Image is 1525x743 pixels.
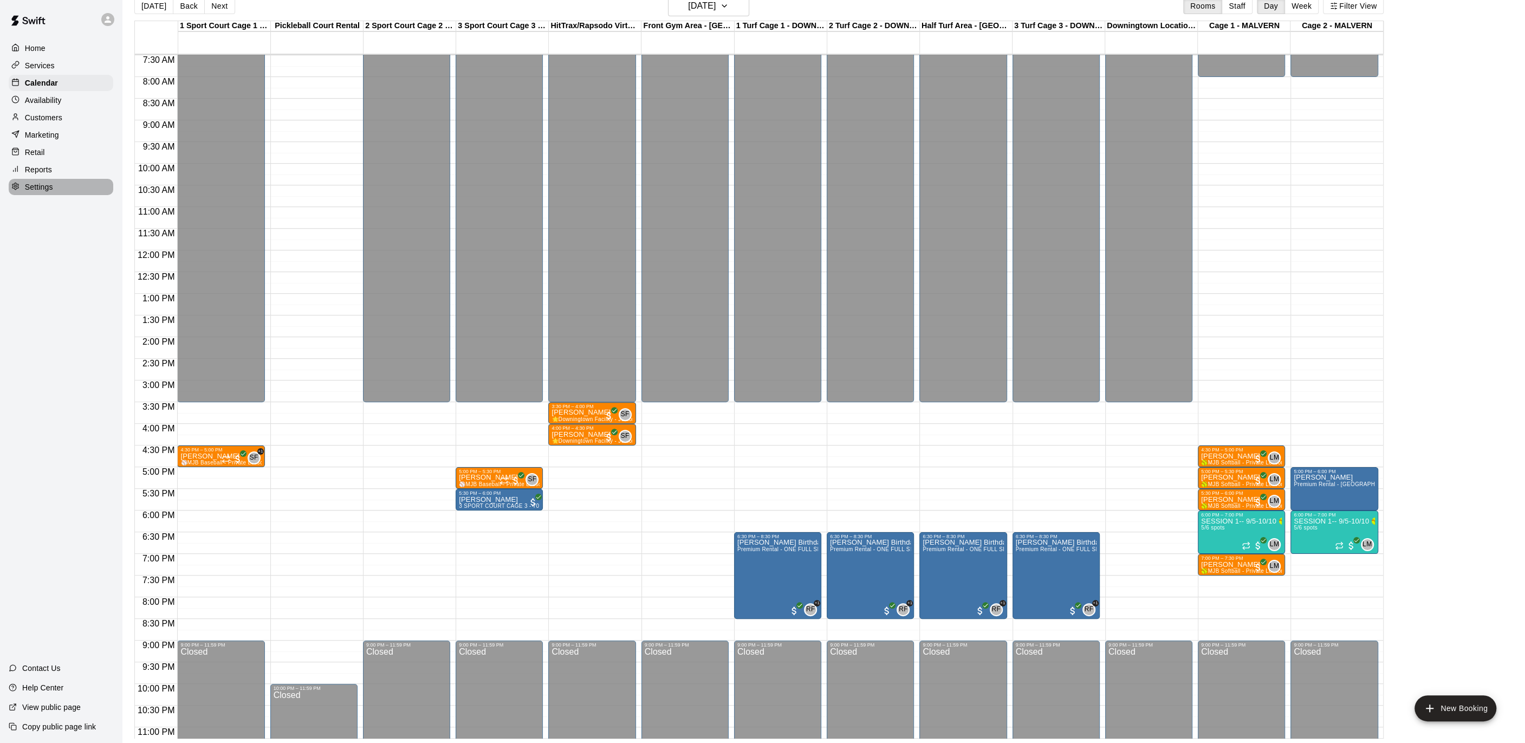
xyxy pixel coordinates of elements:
[830,546,1067,552] span: Premium Rental - ONE FULL SIDE OF MJB - 60'x100' Turf and Three 55' Retractable Cages
[140,445,178,455] span: 4:30 PM
[140,337,178,346] span: 2:00 PM
[9,144,113,160] a: Retail
[25,77,58,88] p: Calendar
[140,55,178,64] span: 7:30 AM
[135,272,177,281] span: 12:30 PM
[140,641,178,650] span: 9:00 PM
[808,603,817,616] span: Ryan Frye & 1 other
[252,451,261,464] span: Shawn Frye & 1 other
[135,684,177,693] span: 10:00 PM
[923,546,1160,552] span: Premium Rental - ONE FULL SIDE OF MJB - 60'x100' Turf and Three 55' Retractable Cages
[641,21,734,31] div: Front Gym Area - [GEOGRAPHIC_DATA]
[140,511,178,520] span: 6:00 PM
[22,682,63,693] p: Help Center
[814,600,820,606] span: +1
[9,75,113,91] div: Calendar
[9,179,113,195] a: Settings
[603,432,614,443] span: All customers have paid
[1268,473,1281,486] div: Leise' Ann McCubbin
[990,603,1003,616] div: Ryan Frye
[9,40,113,56] a: Home
[22,721,96,732] p: Copy public page link
[459,503,732,509] span: 3 SPORT COURT CAGE 3 - 70' Cage and PITCHING MACHINE - SPORT COURT SIDE-DOWNINGTOWN
[1268,495,1281,508] div: Leise' Ann McCubbin
[994,603,1003,616] span: Ryan Frye & 1 other
[9,127,113,143] a: Marketing
[499,476,508,485] span: Recurring event
[1270,453,1279,463] span: LM
[1270,561,1279,572] span: LM
[1242,541,1250,550] span: Recurring event
[734,532,821,619] div: 6:30 PM – 8:30 PM: Danny Cannons Birthday Party
[178,21,271,31] div: 1 Sport Court Cage 1 - DOWNINGTOWN
[737,642,818,648] div: 9:00 PM – 11:59 PM
[140,489,178,498] span: 5:30 PM
[140,424,178,433] span: 4:00 PM
[1198,21,1290,31] div: Cage 1 - MALVERN
[257,448,264,455] span: +1
[135,164,178,173] span: 10:00 AM
[140,120,178,130] span: 9:00 AM
[830,642,911,648] div: 9:00 PM – 11:59 PM
[9,57,113,74] a: Services
[177,445,264,467] div: 4:30 PM – 5:00 PM: Ryan Keen
[1201,512,1282,518] div: 6:00 PM – 7:00 PM
[619,430,632,443] div: Shawn Frye
[1272,538,1281,551] span: Leise' Ann McCubbin
[140,554,178,563] span: 7:00 PM
[25,60,55,71] p: Services
[1013,21,1105,31] div: 3 Turf Cage 3 - DOWNINGTOWN
[1272,560,1281,573] span: Leise' Ann McCubbin
[830,534,911,539] div: 6:30 PM – 8:30 PM
[1290,21,1383,31] div: Cage 2 - MALVERN
[1346,540,1357,551] span: All customers have paid
[1198,445,1285,467] div: 4:30 PM – 5:00 PM: Annalise Edwards
[548,402,635,424] div: 3:30 PM – 4:00 PM: Oliver Altmann
[140,359,178,368] span: 2:30 PM
[459,490,540,496] div: 5:30 PM – 6:00 PM
[551,416,910,422] span: 🌟Downingtown Facility - Junior Champions Private Lessons for Younger Players! Private Lessons in ...
[22,702,81,713] p: View public page
[135,207,178,216] span: 11:00 AM
[140,77,178,86] span: 8:00 AM
[901,603,910,616] span: Ryan Frye & 1 other
[1290,467,1378,511] div: 5:00 PM – 6:00 PM: Bailey
[140,99,178,108] span: 8:30 AM
[551,642,632,648] div: 9:00 PM – 11:59 PM
[1198,489,1285,511] div: 5:30 PM – 6:00 PM: Stella Roussey
[1201,490,1282,496] div: 5:30 PM – 6:00 PM
[22,663,61,674] p: Contact Us
[1365,538,1374,551] span: Leise' Ann McCubbin
[1362,539,1372,550] span: LM
[25,182,53,192] p: Settings
[9,109,113,126] a: Customers
[1270,539,1279,550] span: LM
[1268,560,1281,573] div: Leise' Ann McCubbin
[1198,511,1285,554] div: 6:00 PM – 7:00 PM: SESSION 1-- 9/5-10/10 🥎 6 week Softball Pitching Clinic 🥎
[135,706,177,715] span: 10:30 PM
[1201,447,1282,453] div: 4:30 PM – 5:00 PM
[827,21,920,31] div: 2 Turf Cage 2 - DOWNINGTOWN
[1253,454,1263,464] span: All customers have paid
[1016,546,1253,552] span: Premium Rental - ONE FULL SIDE OF MJB - 60'x100' Turf and Three 55' Retractable Cages
[1067,605,1078,616] span: All customers have paid
[551,438,910,444] span: 🌟Downingtown Facility - Junior Champions Private Lessons for Younger Players! Private Lessons in ...
[1201,469,1282,474] div: 5:00 PM – 5:30 PM
[459,469,540,474] div: 5:00 PM – 5:30 PM
[645,642,725,648] div: 9:00 PM – 11:59 PM
[1000,600,1006,606] span: +1
[1270,474,1279,485] span: LM
[135,229,178,238] span: 11:30 AM
[623,408,632,421] span: Shawn Frye
[1201,555,1282,561] div: 7:00 PM – 7:30 PM
[975,605,985,616] span: All customers have paid
[1272,495,1281,508] span: Leise' Ann McCubbin
[1294,512,1374,518] div: 6:00 PM – 7:00 PM
[1013,532,1100,619] div: 6:30 PM – 8:30 PM: Danny Cannons Birthday Party
[923,642,1003,648] div: 9:00 PM – 11:59 PM
[737,534,818,539] div: 6:30 PM – 8:30 PM
[1294,642,1374,648] div: 9:00 PM – 11:59 PM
